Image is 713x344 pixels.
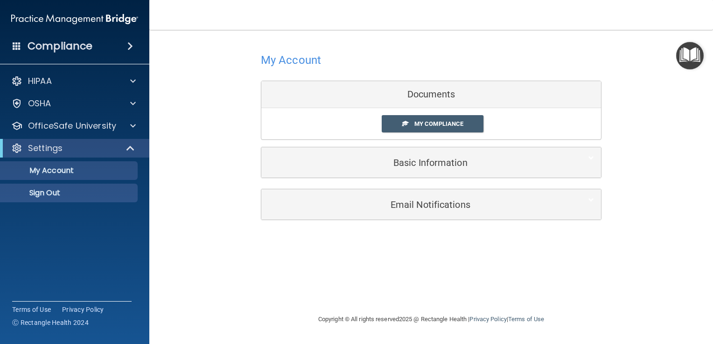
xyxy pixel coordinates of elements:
[261,54,321,66] h4: My Account
[676,42,704,69] button: Open Resource Center
[11,120,136,131] a: OfficeSafe University
[12,305,51,314] a: Terms of Use
[11,76,136,87] a: HIPAA
[28,120,116,131] p: OfficeSafe University
[28,143,63,154] p: Settings
[11,10,138,28] img: PMB logo
[12,318,89,327] span: Ⓒ Rectangle Health 2024
[268,194,594,215] a: Email Notifications
[11,98,136,109] a: OSHA
[28,98,51,109] p: OSHA
[268,152,594,173] a: Basic Information
[508,316,544,323] a: Terms of Use
[268,158,566,168] h5: Basic Information
[6,188,133,198] p: Sign Out
[28,76,52,87] p: HIPAA
[11,143,135,154] a: Settings
[62,305,104,314] a: Privacy Policy
[469,316,506,323] a: Privacy Policy
[261,304,601,334] div: Copyright © All rights reserved 2025 @ Rectangle Health | |
[261,81,601,108] div: Documents
[28,40,92,53] h4: Compliance
[268,200,566,210] h5: Email Notifications
[414,120,463,127] span: My Compliance
[6,166,133,175] p: My Account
